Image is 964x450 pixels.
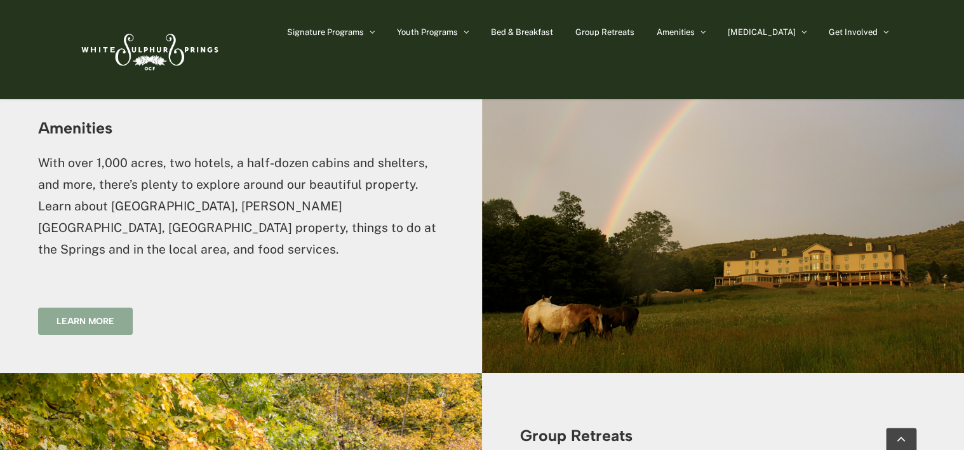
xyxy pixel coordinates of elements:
[38,119,444,137] h3: Amenities
[657,28,695,36] span: Amenities
[57,316,114,327] span: Learn more
[38,308,133,335] a: Learn more
[575,28,634,36] span: Group Retreats
[287,28,364,36] span: Signature Programs
[520,427,926,444] h3: Group Retreats
[829,28,878,36] span: Get Involved
[76,20,222,79] img: White Sulphur Springs Logo
[728,28,796,36] span: [MEDICAL_DATA]
[38,153,444,260] p: With over 1,000 acres, two hotels, a half-dozen cabins and shelters, and more, there’s plenty to ...
[491,28,553,36] span: Bed & Breakfast
[397,28,458,36] span: Youth Programs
